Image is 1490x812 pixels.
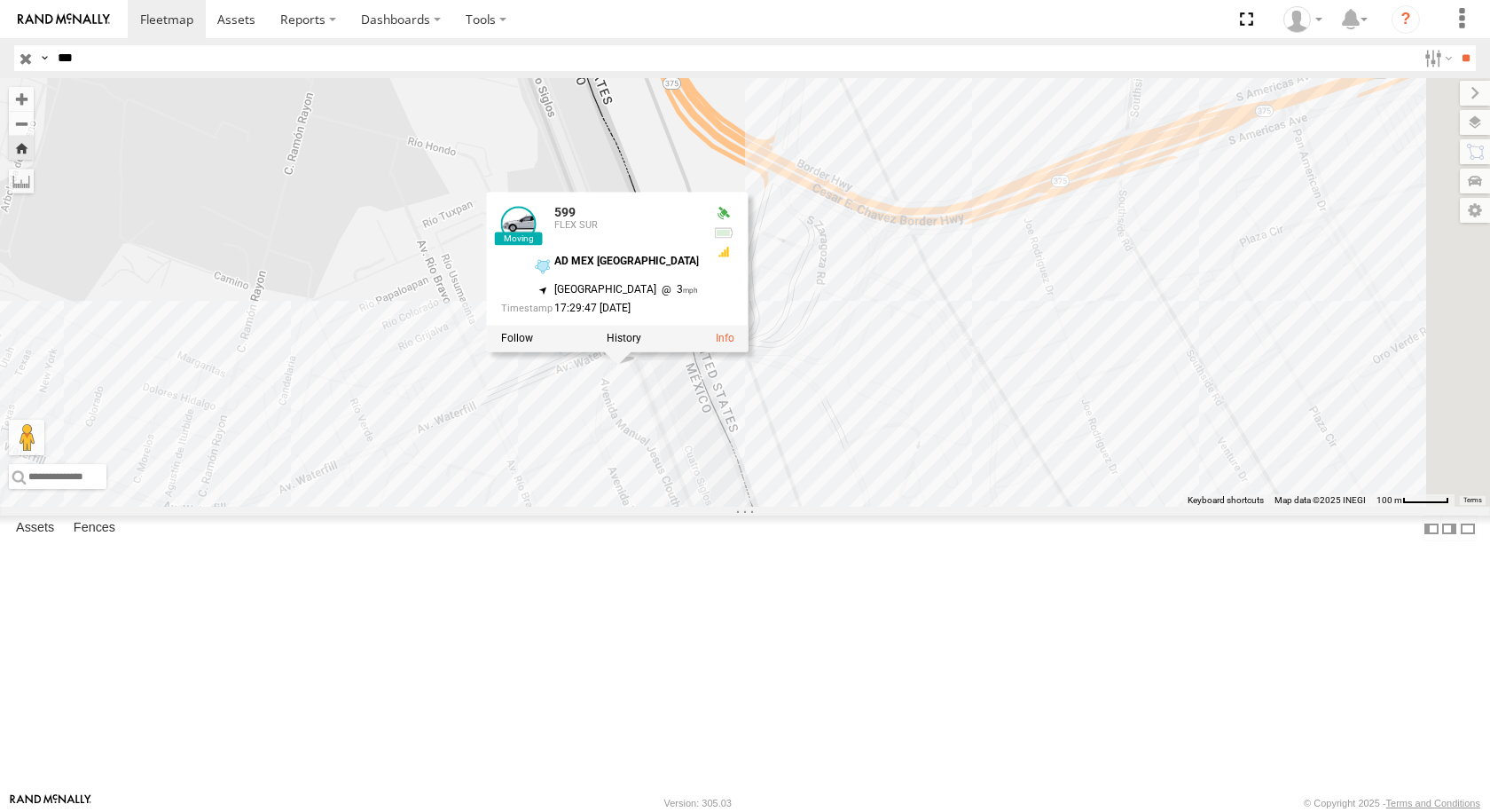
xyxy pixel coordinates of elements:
[501,332,533,344] label: Realtime tracking of Asset
[713,245,734,259] div: GSM Signal = 3
[9,169,34,193] label: Measure
[607,332,641,344] label: View Asset History
[10,794,91,812] a: Visit our Website
[713,207,734,221] div: Valid GPS Fix
[9,136,34,160] button: Zoom Home
[1459,516,1477,541] label: Hide Summary Table
[554,283,656,296] span: [GEOGRAPHIC_DATA]
[1460,198,1490,223] label: Map Settings
[1423,516,1440,541] label: Dock Summary Table to the Left
[1417,45,1455,71] label: Search Filter Options
[1376,495,1402,505] span: 100 m
[713,225,734,240] div: No voltage information received from this device.
[7,516,63,541] label: Assets
[656,283,699,296] span: 3
[65,516,124,541] label: Fences
[554,256,699,268] div: AD MEX [GEOGRAPHIC_DATA]
[554,220,699,231] div: FLEX SUR
[501,207,537,242] a: View Asset Details
[1188,494,1264,507] button: Keyboard shortcuts
[1304,798,1480,808] div: © Copyright 2025 -
[9,87,34,111] button: Zoom in
[1371,494,1455,507] button: Map Scale: 100 m per 49 pixels
[1277,6,1329,33] div: MANUEL HERNANDEZ
[664,798,732,808] div: Version: 305.03
[18,13,110,26] img: rand-logo.svg
[1392,5,1420,34] i: ?
[554,206,576,220] a: 599
[1274,495,1366,505] span: Map data ©2025 INEGI
[9,420,44,455] button: Drag Pegman onto the map to open Street View
[1386,798,1480,808] a: Terms and Conditions
[501,303,699,314] div: Date/time of location update
[1463,497,1482,504] a: Terms
[1440,516,1458,541] label: Dock Summary Table to the Right
[716,332,734,344] a: View Asset Details
[37,45,51,71] label: Search Query
[9,111,34,136] button: Zoom out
